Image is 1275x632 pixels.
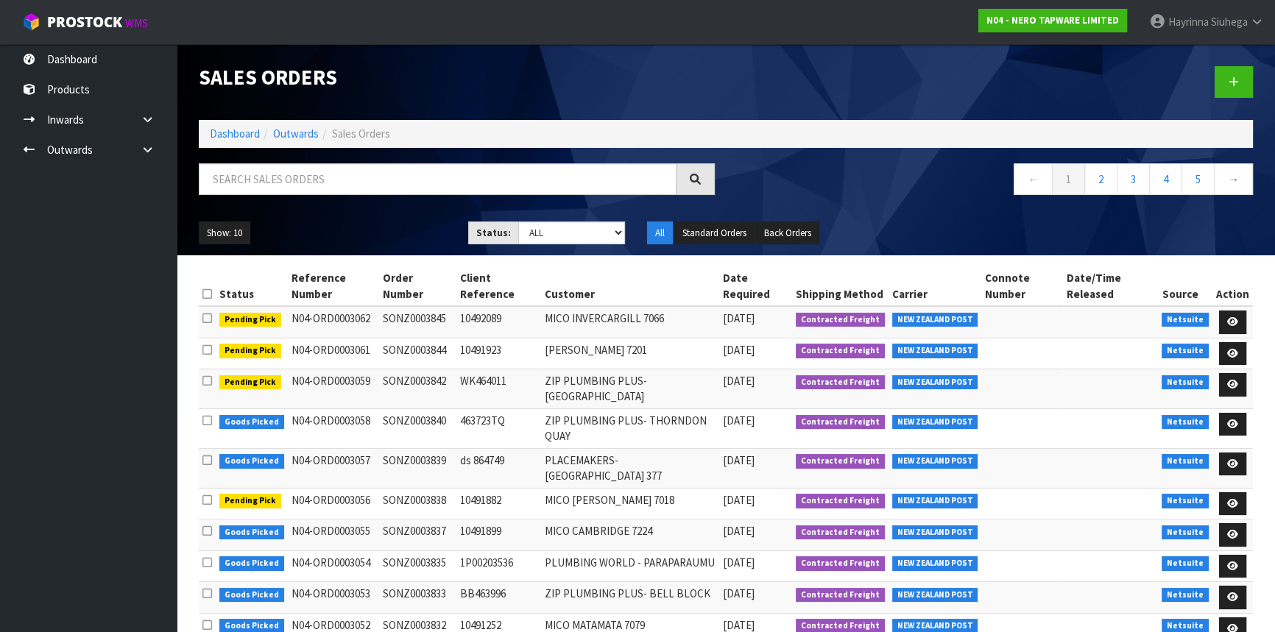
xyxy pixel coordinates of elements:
span: Contracted Freight [796,415,885,430]
span: Goods Picked [219,588,284,603]
span: Pending Pick [219,375,281,390]
td: BB463996 [456,582,541,614]
a: 1 [1052,163,1085,195]
span: Hayrinna [1168,15,1209,29]
input: Search sales orders [199,163,677,195]
td: 10491899 [456,519,541,551]
span: [DATE] [723,343,755,357]
span: Goods Picked [219,454,284,469]
a: 4 [1149,163,1182,195]
td: ZIP PLUMBING PLUS- BELL BLOCK [541,582,719,614]
td: N04-ORD0003058 [288,408,380,448]
th: Source [1158,266,1212,306]
span: [DATE] [723,453,755,467]
th: Reference Number [288,266,380,306]
td: SONZ0003845 [379,306,456,338]
span: NEW ZEALAND POST [892,588,978,603]
td: N04-ORD0003059 [288,369,380,409]
span: Contracted Freight [796,375,885,390]
td: SONZ0003833 [379,582,456,614]
th: Shipping Method [792,266,889,306]
span: [DATE] [723,413,755,427]
a: ← [1014,163,1053,195]
nav: Page navigation [737,163,1253,199]
span: Contracted Freight [796,494,885,508]
a: 3 [1117,163,1150,195]
h1: Sales Orders [199,66,715,89]
td: 10491923 [456,338,541,369]
td: N04-ORD0003057 [288,448,380,488]
th: Carrier [889,266,982,306]
span: Netsuite [1162,525,1209,540]
span: [DATE] [723,618,755,632]
span: [DATE] [723,586,755,600]
a: 5 [1182,163,1215,195]
span: Goods Picked [219,415,284,430]
td: ZIP PLUMBING PLUS- THORNDON QUAY [541,408,719,448]
td: PLUMBING WORLD - PARAPARAUMU [541,550,719,582]
span: NEW ZEALAND POST [892,344,978,358]
td: [PERSON_NAME] 7201 [541,338,719,369]
th: Connote Number [981,266,1063,306]
td: N04-ORD0003056 [288,488,380,519]
span: Netsuite [1162,344,1209,358]
a: Dashboard [210,127,260,141]
span: NEW ZEALAND POST [892,454,978,469]
span: Sales Orders [332,127,390,141]
span: Goods Picked [219,525,284,540]
strong: N04 - NERO TAPWARE LIMITED [986,14,1119,26]
span: Siuhega [1211,15,1248,29]
td: SONZ0003842 [379,369,456,409]
th: Client Reference [456,266,541,306]
span: Pending Pick [219,494,281,508]
td: N04-ORD0003054 [288,550,380,582]
a: N04 - NERO TAPWARE LIMITED [978,9,1127,32]
td: SONZ0003839 [379,448,456,488]
span: Pending Pick [219,344,281,358]
span: Contracted Freight [796,344,885,358]
span: Netsuite [1162,313,1209,327]
td: 463723TQ [456,408,541,448]
span: [DATE] [723,374,755,388]
span: Netsuite [1162,454,1209,469]
span: NEW ZEALAND POST [892,415,978,430]
td: 1P00203536 [456,550,541,582]
small: WMS [125,16,148,30]
td: MICO [PERSON_NAME] 7018 [541,488,719,519]
button: Show: 10 [199,221,250,245]
th: Action [1212,266,1253,306]
span: Netsuite [1162,494,1209,508]
td: SONZ0003844 [379,338,456,369]
td: WK464011 [456,369,541,409]
span: NEW ZEALAND POST [892,313,978,327]
span: NEW ZEALAND POST [892,375,978,390]
span: Contracted Freight [796,313,885,327]
span: Netsuite [1162,556,1209,571]
td: 10491882 [456,488,541,519]
span: NEW ZEALAND POST [892,525,978,540]
th: Order Number [379,266,456,306]
span: Netsuite [1162,415,1209,430]
th: Status [216,266,288,306]
span: [DATE] [723,311,755,325]
td: N04-ORD0003062 [288,306,380,338]
span: NEW ZEALAND POST [892,494,978,508]
span: [DATE] [723,524,755,538]
button: Back Orders [756,221,819,245]
span: Goods Picked [219,556,284,571]
span: Contracted Freight [796,588,885,603]
button: Standard Orders [674,221,755,245]
td: SONZ0003837 [379,519,456,551]
span: NEW ZEALAND POST [892,556,978,571]
img: cube-alt.png [22,13,40,31]
th: Customer [541,266,719,306]
span: ProStock [47,13,122,32]
td: SONZ0003835 [379,550,456,582]
span: Pending Pick [219,313,281,327]
span: [DATE] [723,555,755,569]
td: SONZ0003838 [379,488,456,519]
td: N04-ORD0003055 [288,519,380,551]
td: MICO CAMBRIDGE 7224 [541,519,719,551]
td: 10492089 [456,306,541,338]
button: All [647,221,673,245]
